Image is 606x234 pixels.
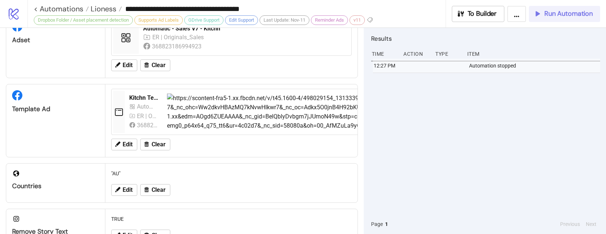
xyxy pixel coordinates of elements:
[371,220,383,228] span: Page
[184,15,224,25] div: GDrive Support
[12,182,99,190] div: Countries
[111,184,137,196] button: Edit
[435,47,461,61] div: Type
[12,36,99,44] div: Adset
[403,47,429,61] div: Action
[140,59,170,71] button: Clear
[111,59,137,71] button: Edit
[123,141,133,148] span: Edit
[89,5,122,12] a: Lioness
[468,59,602,73] div: Automation stopped
[584,220,599,228] button: Next
[12,105,99,113] div: Template Ad
[140,184,170,196] button: Clear
[137,111,158,121] div: ER | Originals_Sales
[152,187,166,193] span: Clear
[452,6,505,22] button: To Builder
[140,139,170,150] button: Clear
[383,220,390,228] button: 1
[260,15,309,25] div: Last Update: Nov-11
[152,141,166,148] span: Clear
[311,15,348,25] div: Reminder Ads
[123,62,133,69] span: Edit
[558,220,582,228] button: Previous
[152,62,166,69] span: Clear
[143,25,347,33] div: Automatic - Sales V7 - Kitchn
[34,15,133,25] div: Dropbox Folder / Asset placement detection
[225,15,258,25] div: Edit Support
[129,94,161,102] div: Kitchn Template v2
[152,33,205,42] div: ER | Originals_Sales
[108,167,355,180] div: "AU"
[349,15,365,25] div: v11
[123,187,133,193] span: Edit
[111,139,137,150] button: Edit
[468,10,497,18] span: To Builder
[467,47,600,61] div: Item
[137,102,158,111] div: Automatic - Sales V6 - Kitchn
[373,59,400,73] div: 12:27 PM
[89,4,116,14] span: Lioness
[134,15,183,25] div: Supports Ad Labels
[34,5,89,12] a: < Automations
[137,121,158,130] div: 368823186994923
[371,47,398,61] div: Time
[529,6,600,22] button: Run Automation
[544,10,593,18] span: Run Automation
[507,6,526,22] button: ...
[371,34,600,43] h2: Results
[152,42,203,51] div: 368823186994923
[108,212,355,226] div: TRUE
